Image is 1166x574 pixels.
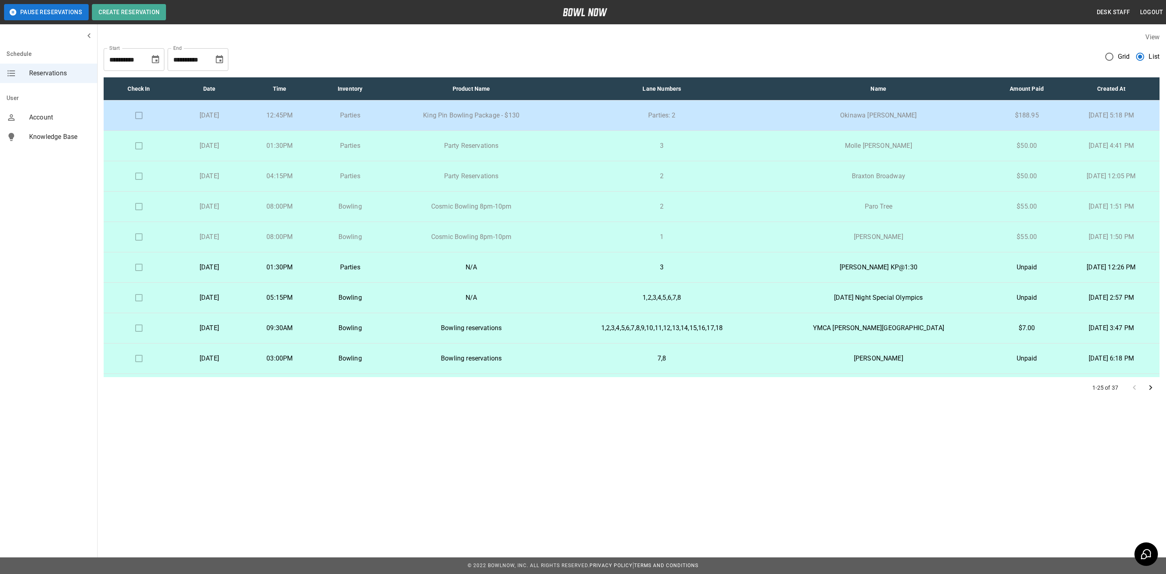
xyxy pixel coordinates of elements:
[392,262,551,272] p: N/A
[564,293,760,303] p: 1,2,3,4,5,6,7,8
[181,354,238,363] p: [DATE]
[1092,384,1119,392] p: 1-25 of 37
[251,323,309,333] p: 09:30AM
[321,202,379,211] p: Bowling
[321,141,379,151] p: Parties
[29,68,91,78] span: Reservations
[251,232,309,242] p: 08:00PM
[1070,232,1153,242] p: [DATE] 1:50 PM
[997,141,1057,151] p: $50.00
[211,51,228,68] button: Choose date, selected date is Oct 13, 2025
[104,77,174,100] th: Check In
[4,4,89,20] button: Pause Reservations
[997,262,1057,272] p: Unpaid
[1070,293,1153,303] p: [DATE] 2:57 PM
[563,8,607,16] img: logo
[564,323,760,333] p: 1,2,3,4,5,6,7,8,9,10,11,12,13,14,15,16,17,18
[29,113,91,122] span: Account
[997,323,1057,333] p: $7.00
[1070,141,1153,151] p: [DATE] 4:41 PM
[385,77,557,100] th: Product Name
[564,354,760,363] p: 7,8
[1145,33,1160,41] label: View
[773,171,984,181] p: Braxton Broadway
[321,171,379,181] p: Parties
[564,111,760,120] p: Parties: 2
[392,293,551,303] p: N/A
[181,202,238,211] p: [DATE]
[997,232,1057,242] p: $55.00
[1070,354,1153,363] p: [DATE] 6:18 PM
[181,141,238,151] p: [DATE]
[321,293,379,303] p: Bowling
[321,262,379,272] p: Parties
[1070,202,1153,211] p: [DATE] 1:51 PM
[181,232,238,242] p: [DATE]
[392,354,551,363] p: Bowling reservations
[251,354,309,363] p: 03:00PM
[174,77,245,100] th: Date
[181,111,238,120] p: [DATE]
[1063,77,1160,100] th: Created At
[1149,52,1160,62] span: List
[773,232,984,242] p: [PERSON_NAME]
[589,563,632,568] a: Privacy Policy
[251,202,309,211] p: 08:00PM
[634,563,698,568] a: Terms and Conditions
[997,111,1057,120] p: $188.95
[251,293,309,303] p: 05:15PM
[997,171,1057,181] p: $50.00
[251,262,309,272] p: 01:30PM
[321,232,379,242] p: Bowling
[990,77,1063,100] th: Amount Paid
[773,202,984,211] p: Paro Tree
[1070,171,1153,181] p: [DATE] 12:05 PM
[1070,262,1153,272] p: [DATE] 12:26 PM
[564,202,760,211] p: 2
[997,202,1057,211] p: $55.00
[392,202,551,211] p: Cosmic Bowling 8pm-10pm
[1070,323,1153,333] p: [DATE] 3:47 PM
[997,354,1057,363] p: Unpaid
[321,323,379,333] p: Bowling
[392,171,551,181] p: Party Reservations
[181,293,238,303] p: [DATE]
[251,141,309,151] p: 01:30PM
[392,323,551,333] p: Bowling reservations
[1137,5,1166,20] button: Logout
[147,51,164,68] button: Choose date, selected date is Sep 13, 2025
[773,354,984,363] p: [PERSON_NAME]
[92,4,166,20] button: Create Reservation
[1070,111,1153,120] p: [DATE] 5:18 PM
[251,171,309,181] p: 04:15PM
[564,141,760,151] p: 3
[29,132,91,142] span: Knowledge Base
[773,111,984,120] p: Okinawa [PERSON_NAME]
[1094,5,1134,20] button: Desk Staff
[564,262,760,272] p: 3
[997,293,1057,303] p: Unpaid
[321,111,379,120] p: Parties
[564,232,760,242] p: 1
[773,293,984,303] p: [DATE] Night Special Olympics
[181,262,238,272] p: [DATE]
[766,77,990,100] th: Name
[773,262,984,272] p: [PERSON_NAME] KP@1:30
[315,77,385,100] th: Inventory
[1143,380,1159,396] button: Go to next page
[392,232,551,242] p: Cosmic Bowling 8pm-10pm
[773,141,984,151] p: Molle [PERSON_NAME]
[321,354,379,363] p: Bowling
[557,77,767,100] th: Lane Numbers
[468,563,589,568] span: © 2022 BowlNow, Inc. All Rights Reserved.
[181,323,238,333] p: [DATE]
[181,171,238,181] p: [DATE]
[392,111,551,120] p: King Pin Bowling Package - $130
[773,323,984,333] p: YMCA [PERSON_NAME][GEOGRAPHIC_DATA]
[392,141,551,151] p: Party Reservations
[564,171,760,181] p: 2
[251,111,309,120] p: 12:45PM
[245,77,315,100] th: Time
[1118,52,1130,62] span: Grid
